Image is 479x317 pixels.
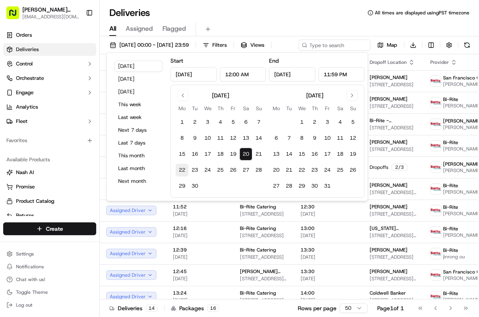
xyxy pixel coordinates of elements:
[370,125,418,131] span: [STREET_ADDRESS]
[214,132,227,145] button: 11
[79,198,97,204] span: Pylon
[170,57,183,64] label: Start
[106,40,192,51] button: [DATE] 00:00 - [DATE] 23:59
[237,40,268,51] button: Views
[308,132,321,145] button: 9
[136,79,145,88] button: Start new chat
[6,198,93,205] a: Product Catalog
[16,118,28,125] span: Fleet
[106,206,156,215] button: Assigned Driver
[239,164,252,176] button: 27
[3,86,96,99] button: Engage
[3,72,96,85] button: Orchestrate
[269,57,279,64] label: End
[75,178,128,186] span: API Documentation
[240,290,276,296] span: Bi-Rite Catering
[301,204,357,210] span: 12:30
[240,275,288,282] span: [STREET_ADDRESS][PERSON_NAME]
[173,275,227,282] span: [DATE]
[370,103,418,109] span: [STREET_ADDRESS]
[239,148,252,160] button: 20
[298,304,336,312] p: Rows per page
[252,132,265,145] button: 14
[321,116,334,129] button: 3
[8,76,22,91] img: 1736555255976-a54dd68f-1ca7-489b-9aae-adbdc363a1c4
[106,270,156,280] button: Assigned Driver
[461,40,473,51] button: Refresh
[370,117,418,124] span: Bi-Rite - [GEOGRAPHIC_DATA]
[115,61,162,72] button: [DATE]
[16,75,44,82] span: Orchestrate
[115,73,162,85] button: [DATE]
[346,116,359,129] button: 5
[370,225,418,232] span: [US_STATE][GEOGRAPHIC_DATA]
[106,249,156,258] button: Assigned Driver
[431,248,441,259] img: betty.jpg
[3,101,96,113] a: Analytics
[188,148,201,160] button: 16
[188,132,201,145] button: 9
[162,24,186,34] span: Flagged
[301,254,357,260] span: [DATE]
[334,116,346,129] button: 4
[16,32,32,39] span: Orders
[321,148,334,160] button: 17
[295,104,308,113] th: Wednesday
[173,268,227,275] span: 12:45
[5,175,64,190] a: 📗Knowledge Base
[173,211,227,217] span: [DATE]
[240,211,288,217] span: [STREET_ADDRESS]
[176,116,188,129] button: 1
[16,198,54,205] span: Product Catalog
[370,204,408,210] span: [PERSON_NAME]
[25,124,44,130] span: bettytllc
[301,275,357,282] span: [DATE]
[115,86,162,97] button: [DATE]
[16,103,38,111] span: Analytics
[308,180,321,192] button: 30
[370,182,408,188] span: [PERSON_NAME]
[227,148,239,160] button: 19
[283,164,295,176] button: 21
[270,148,283,160] button: 13
[173,204,227,210] span: 11:52
[16,302,32,308] span: Log out
[346,104,359,113] th: Sunday
[431,227,441,237] img: betty.jpg
[3,115,96,128] button: Fleet
[392,164,408,171] div: 2 / 3
[308,164,321,176] button: 23
[176,148,188,160] button: 15
[170,67,217,81] input: Date
[270,164,283,176] button: 20
[214,148,227,160] button: 18
[308,116,321,129] button: 2
[3,195,96,208] button: Product Catalog
[431,291,441,302] img: betty.jpg
[430,59,449,65] span: Provider
[370,81,418,88] span: [STREET_ADDRESS]
[308,148,321,160] button: 16
[283,180,295,192] button: 28
[8,179,14,186] div: 📗
[6,212,93,219] a: Returns
[16,178,61,186] span: Knowledge Base
[308,104,321,113] th: Thursday
[240,247,276,253] span: Bi-Rite Catering
[8,138,21,151] img: bettytllc
[201,132,214,145] button: 10
[334,104,346,113] th: Saturday
[22,14,79,20] span: [EMAIL_ADDRESS][DOMAIN_NAME]
[115,150,162,161] button: This month
[67,179,74,186] div: 💻
[443,96,458,103] span: Bi-Rite
[3,134,96,147] div: Favorites
[16,289,48,295] span: Toggle Theme
[3,43,96,56] a: Deliveries
[56,198,97,204] a: Powered byPylon
[239,116,252,129] button: 6
[252,148,265,160] button: 21
[173,297,227,303] span: [DATE]
[283,148,295,160] button: 14
[375,10,469,16] span: All times are displayed using PST timezone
